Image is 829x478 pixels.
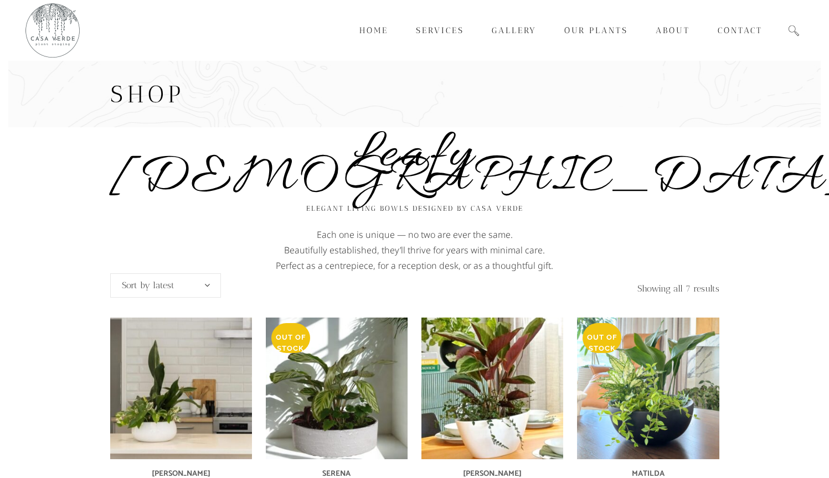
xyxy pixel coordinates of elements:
span: Shop [110,80,185,108]
span: Our Plants [564,25,628,35]
h4: Leafy [DEMOGRAPHIC_DATA] [110,144,719,190]
span: Sort by latest [110,273,221,298]
p: Each one is unique — no two are ever the same. Beautifully established, they’ll thrive for years ... [110,227,719,273]
span: Contact [718,25,763,35]
img: PRISCILLA [421,318,563,459]
span: Out of stock [276,333,306,352]
span: Home [359,25,388,35]
span: Gallery [492,25,537,35]
img: MATILDA [577,318,719,459]
h1: Elegant living bowls designed by Casa Verde [110,190,719,227]
span: Sort by latest [111,274,220,297]
span: Services [416,25,464,35]
p: Showing all 7 results [415,273,719,306]
img: VALENTINA [110,318,252,459]
img: SERENA [266,318,408,459]
span: About [656,25,690,35]
span: Out of stock [587,333,617,352]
